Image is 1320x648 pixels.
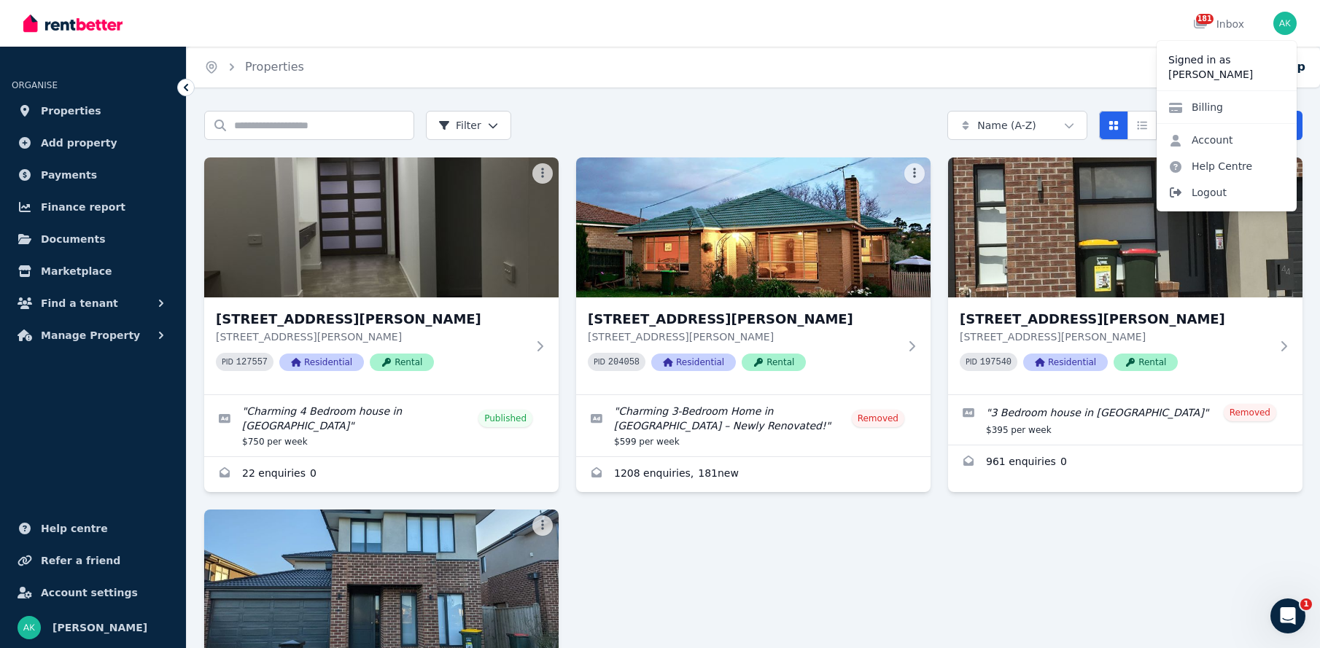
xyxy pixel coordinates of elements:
img: Ashwin Kumar [18,616,41,639]
a: Payments [12,160,174,190]
a: 5 Rhone Drive, Wollert[STREET_ADDRESS][PERSON_NAME][STREET_ADDRESS][PERSON_NAME]PID 127557Residen... [204,157,559,394]
img: 5 Rhone Drive, Wollert [204,157,559,297]
h3: [STREET_ADDRESS][PERSON_NAME] [960,309,1270,329]
span: Rental [370,354,434,371]
a: Add property [12,128,174,157]
code: 204058 [608,357,640,367]
img: 44 BILBY STREET, CRAIGIEBURN [948,157,1302,297]
button: More options [904,163,925,184]
nav: Breadcrumb [187,47,322,87]
button: More options [532,163,553,184]
small: PID [222,358,233,366]
button: Manage Property [12,321,174,350]
span: [PERSON_NAME] [53,619,147,636]
span: Residential [651,354,736,371]
a: Documents [12,225,174,254]
p: [STREET_ADDRESS][PERSON_NAME] [216,329,527,344]
a: Properties [245,60,304,74]
img: Ashwin Kumar [1273,12,1297,35]
a: Finance report [12,192,174,222]
img: 29 Ridgeway Avenue, Glenroy [576,157,931,297]
a: Help centre [12,514,174,543]
p: [PERSON_NAME] [1168,67,1285,82]
iframe: Intercom live chat [1270,598,1305,633]
span: Account settings [41,584,138,601]
small: PID [966,358,977,366]
span: Marketplace [41,262,112,280]
span: Properties [41,102,101,120]
span: Finance report [41,198,125,216]
p: [STREET_ADDRESS][PERSON_NAME] [588,329,898,344]
span: Manage Property [41,327,140,344]
button: More options [532,515,553,536]
h3: [STREET_ADDRESS][PERSON_NAME] [588,309,898,329]
span: Logout [1157,179,1297,206]
span: Help centre [41,520,108,537]
a: Refer a friend [12,546,174,575]
h3: [STREET_ADDRESS][PERSON_NAME] [216,309,527,329]
a: Billing [1157,94,1235,120]
a: 29 Ridgeway Avenue, Glenroy[STREET_ADDRESS][PERSON_NAME][STREET_ADDRESS][PERSON_NAME]PID 204058Re... [576,157,931,394]
span: Residential [279,354,364,371]
a: Help Centre [1157,153,1264,179]
span: Rental [742,354,806,371]
a: 44 BILBY STREET, CRAIGIEBURN[STREET_ADDRESS][PERSON_NAME][STREET_ADDRESS][PERSON_NAME]PID 197540R... [948,157,1302,394]
a: Edit listing: Charming 4 Bedroom house in Wollert [204,395,559,456]
div: Inbox [1193,17,1244,31]
button: Name (A-Z) [947,111,1087,140]
button: Compact list view [1127,111,1157,140]
small: PID [594,358,605,366]
a: Enquiries for 44 BILBY STREET, CRAIGIEBURN [948,445,1302,480]
p: Signed in as [1168,52,1285,67]
a: Enquiries for 5 Rhone Drive, Wollert [204,457,559,492]
a: Edit listing: 3 Bedroom house in craigieburn [948,395,1302,445]
button: Find a tenant [12,289,174,318]
span: Payments [41,166,97,184]
a: Enquiries for 29 Ridgeway Avenue, Glenroy [576,457,931,492]
a: Account settings [12,578,174,607]
span: Add property [41,134,117,152]
button: Filter [426,111,511,140]
div: View options [1099,111,1185,140]
span: Find a tenant [41,294,118,312]
p: [STREET_ADDRESS][PERSON_NAME] [960,329,1270,344]
a: Account [1157,127,1245,153]
a: Properties [12,96,174,125]
a: Edit listing: Charming 3-Bedroom Home in Peaceful Glenroy Street – Newly Renovated! [576,395,931,456]
span: 1 [1300,598,1312,610]
span: Rental [1114,354,1178,371]
a: Marketplace [12,257,174,286]
span: ORGANISE [12,80,58,90]
button: Card view [1099,111,1128,140]
span: 181 [1196,14,1214,24]
span: Refer a friend [41,552,120,569]
span: Residential [1023,354,1108,371]
code: 127557 [236,357,268,367]
span: Filter [438,118,481,133]
img: RentBetter [23,12,123,34]
span: Name (A-Z) [977,118,1036,133]
span: Documents [41,230,106,248]
code: 197540 [980,357,1012,367]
